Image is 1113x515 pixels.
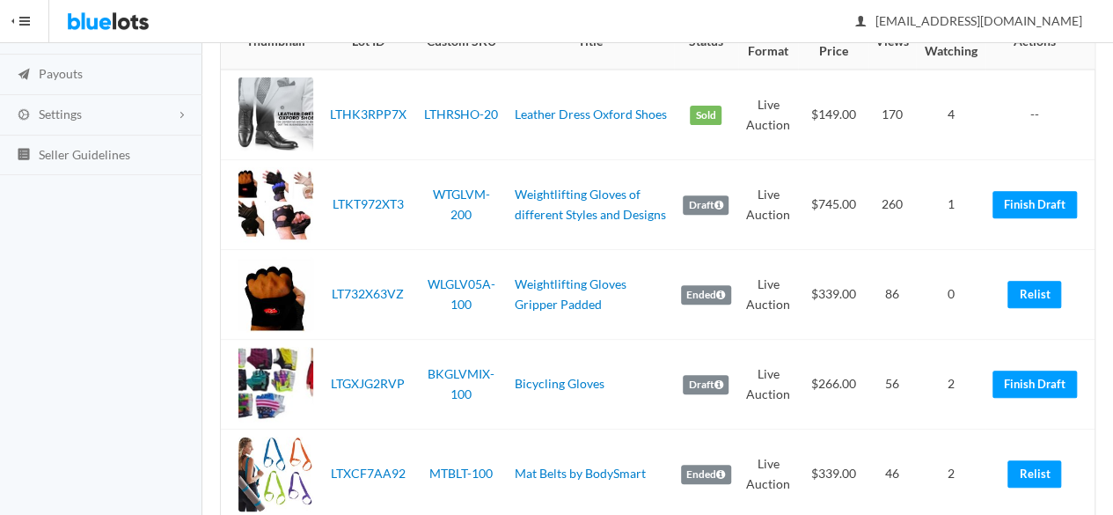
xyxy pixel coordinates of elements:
td: $745.00 [798,160,868,250]
label: Draft [683,375,729,394]
label: Sold [690,106,721,125]
label: Ended [681,285,731,305]
ion-icon: cog [15,107,33,124]
a: Relist [1007,460,1061,488]
td: $149.00 [798,70,868,160]
a: BKGLVMIX-100 [428,366,494,401]
td: 1 [916,160,985,250]
span: [EMAIL_ADDRESS][DOMAIN_NAME] [856,13,1082,28]
a: Relist [1007,281,1061,308]
a: LTHK3RPP7X [330,107,406,121]
td: 260 [868,160,916,250]
td: Live Auction [738,70,799,160]
a: Bicycling Gloves [515,376,604,391]
td: Live Auction [738,250,799,340]
td: 0 [916,250,985,340]
ion-icon: paper plane [15,67,33,84]
span: Seller Guidelines [39,147,130,162]
a: Weightlifting Gloves Gripper Padded [515,276,626,312]
td: Live Auction [738,160,799,250]
a: LTXCF7AA92 [331,466,406,481]
a: LTKT972XT3 [333,196,404,211]
label: Draft [683,195,729,215]
td: -- [985,70,1095,160]
a: WLGLV05A-100 [428,276,495,312]
label: Ended [681,465,731,484]
span: Settings [39,107,82,121]
ion-icon: list box [15,147,33,164]
td: 2 [916,340,985,430]
td: 86 [868,250,916,340]
a: LTHRSHO-20 [424,107,498,121]
ion-icon: person [852,14,869,31]
a: LTGXJG2RVP [331,376,405,391]
a: LT732X63VZ [332,286,404,301]
span: Payouts [39,66,83,81]
a: Leather Dress Oxford Shoes [515,107,667,121]
a: Finish Draft [992,191,1077,218]
td: 4 [916,70,985,160]
td: $339.00 [798,250,868,340]
td: $266.00 [798,340,868,430]
td: Live Auction [738,340,799,430]
td: 170 [868,70,916,160]
a: Mat Belts by BodySmart [515,466,646,481]
ion-icon: calculator [15,26,33,43]
td: 56 [868,340,916,430]
a: Finish Draft [992,371,1077,398]
a: MTBLT-100 [429,466,493,481]
a: WTGLVM-200 [433,187,490,222]
a: Weightlifting Gloves of different Styles and Designs [515,187,666,222]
